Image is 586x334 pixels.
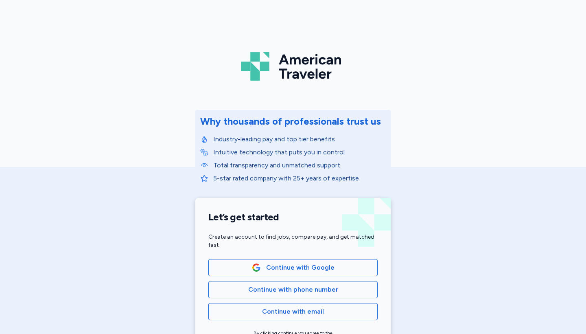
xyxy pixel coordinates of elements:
button: Continue with phone number [208,281,378,298]
span: Continue with email [262,307,324,316]
button: Continue with email [208,303,378,320]
p: Total transparency and unmatched support [213,160,386,170]
div: Why thousands of professionals trust us [200,115,381,128]
p: Industry-leading pay and top tier benefits [213,134,386,144]
p: Intuitive technology that puts you in control [213,147,386,157]
button: Google LogoContinue with Google [208,259,378,276]
p: 5-star rated company with 25+ years of expertise [213,174,386,183]
img: Logo [241,49,345,84]
h1: Let’s get started [208,211,378,223]
div: Create an account to find jobs, compare pay, and get matched fast [208,233,378,249]
img: Google Logo [252,263,261,272]
span: Continue with Google [266,263,335,272]
span: Continue with phone number [248,285,338,294]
